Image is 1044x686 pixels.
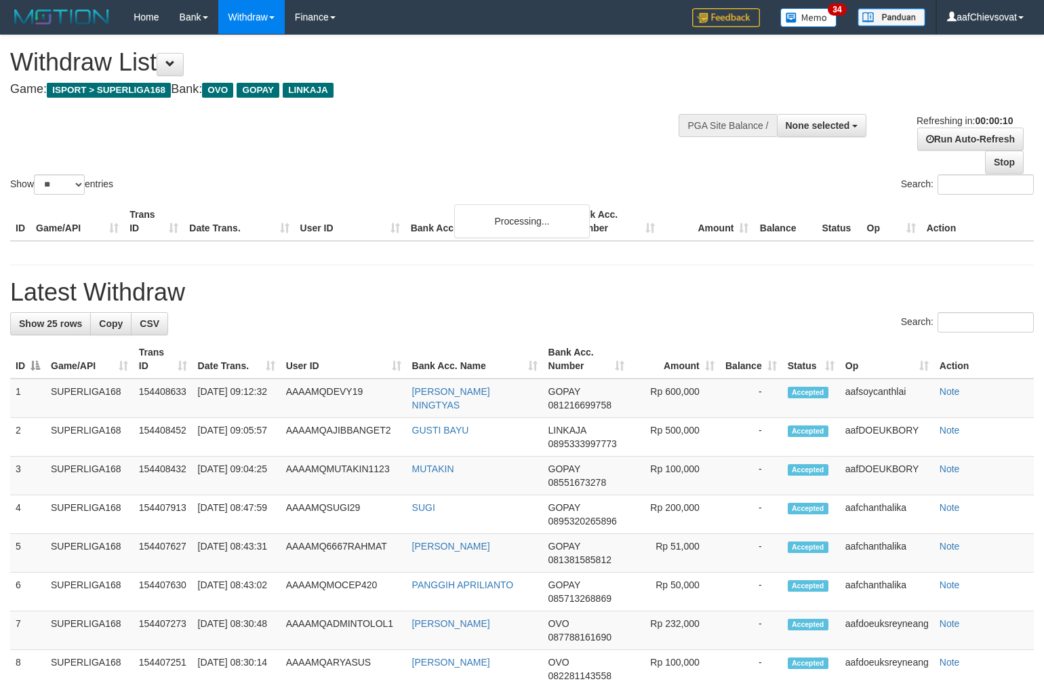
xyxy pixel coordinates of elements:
[193,611,281,650] td: [DATE] 08:30:48
[548,463,580,474] span: GOPAY
[862,202,921,241] th: Op
[720,457,782,495] td: -
[720,534,782,573] td: -
[548,502,580,513] span: GOPAY
[788,541,828,553] span: Accepted
[10,312,91,335] a: Show 25 rows
[193,573,281,611] td: [DATE] 08:43:02
[134,573,193,611] td: 154407630
[10,7,113,27] img: MOTION_logo.png
[548,438,617,449] span: Copy 0895333997773 to clipboard
[281,379,407,418] td: AAAAMQDEVY19
[630,495,720,534] td: Rp 200,000
[975,115,1013,126] strong: 00:00:10
[281,340,407,379] th: User ID: activate to sort column ascending
[124,202,184,241] th: Trans ID
[567,202,660,241] th: Bank Acc. Number
[840,534,934,573] td: aafchanthalika
[281,611,407,650] td: AAAAMQADMINTOLOL1
[237,83,279,98] span: GOPAY
[940,579,960,590] a: Note
[548,670,611,681] span: Copy 082281143558 to clipboard
[281,534,407,573] td: AAAAMQ6667RAHMAT
[34,174,85,195] select: Showentries
[10,49,683,76] h1: Withdraw List
[788,503,828,514] span: Accepted
[630,340,720,379] th: Amount: activate to sort column ascending
[777,114,867,137] button: None selected
[720,611,782,650] td: -
[202,83,233,98] span: OVO
[917,128,1024,151] a: Run Auto-Refresh
[193,495,281,534] td: [DATE] 08:47:59
[788,425,828,437] span: Accepted
[10,495,45,534] td: 4
[31,202,124,241] th: Game/API
[281,418,407,457] td: AAAAMQAJIBBANGET2
[412,541,490,552] a: [PERSON_NAME]
[412,579,514,590] a: PANGGIH APRILIANTO
[193,340,281,379] th: Date Trans.: activate to sort column ascending
[281,573,407,611] td: AAAAMQMOCEP420
[754,202,816,241] th: Balance
[816,202,861,241] th: Status
[543,340,630,379] th: Bank Acc. Number: activate to sort column ascending
[940,463,960,474] a: Note
[940,541,960,552] a: Note
[45,379,134,418] td: SUPERLIGA168
[10,174,113,195] label: Show entries
[412,463,454,474] a: MUTAKIN
[134,340,193,379] th: Trans ID: activate to sort column ascending
[45,457,134,495] td: SUPERLIGA168
[840,495,934,534] td: aafchanthalika
[921,202,1034,241] th: Action
[99,318,123,329] span: Copy
[630,379,720,418] td: Rp 600,000
[548,400,611,411] span: Copy 081216699758 to clipboard
[19,318,82,329] span: Show 25 rows
[405,202,567,241] th: Bank Acc. Name
[692,8,760,27] img: Feedback.jpg
[10,534,45,573] td: 5
[548,554,611,565] span: Copy 081381585812 to clipboard
[407,340,543,379] th: Bank Acc. Name: activate to sort column ascending
[283,83,334,98] span: LINKAJA
[782,340,840,379] th: Status: activate to sort column ascending
[281,495,407,534] td: AAAAMQSUGI29
[10,573,45,611] td: 6
[412,618,490,629] a: [PERSON_NAME]
[940,425,960,436] a: Note
[840,340,934,379] th: Op: activate to sort column ascending
[45,573,134,611] td: SUPERLIGA168
[134,457,193,495] td: 154408432
[548,632,611,643] span: Copy 087788161690 to clipboard
[412,425,469,436] a: GUSTI BAYU
[45,611,134,650] td: SUPERLIGA168
[840,457,934,495] td: aafDOEUKBORY
[193,457,281,495] td: [DATE] 09:04:25
[295,202,405,241] th: User ID
[720,495,782,534] td: -
[10,83,683,96] h4: Game: Bank:
[630,534,720,573] td: Rp 51,000
[720,379,782,418] td: -
[134,418,193,457] td: 154408452
[720,340,782,379] th: Balance: activate to sort column ascending
[90,312,132,335] a: Copy
[901,174,1034,195] label: Search:
[630,418,720,457] td: Rp 500,000
[548,386,580,397] span: GOPAY
[985,151,1024,174] a: Stop
[828,3,846,16] span: 34
[630,611,720,650] td: Rp 232,000
[720,418,782,457] td: -
[786,120,850,131] span: None selected
[454,204,590,238] div: Processing...
[10,611,45,650] td: 7
[630,457,720,495] td: Rp 100,000
[134,495,193,534] td: 154407913
[45,340,134,379] th: Game/API: activate to sort column ascending
[45,418,134,457] td: SUPERLIGA168
[840,379,934,418] td: aafsoycanthlai
[193,534,281,573] td: [DATE] 08:43:31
